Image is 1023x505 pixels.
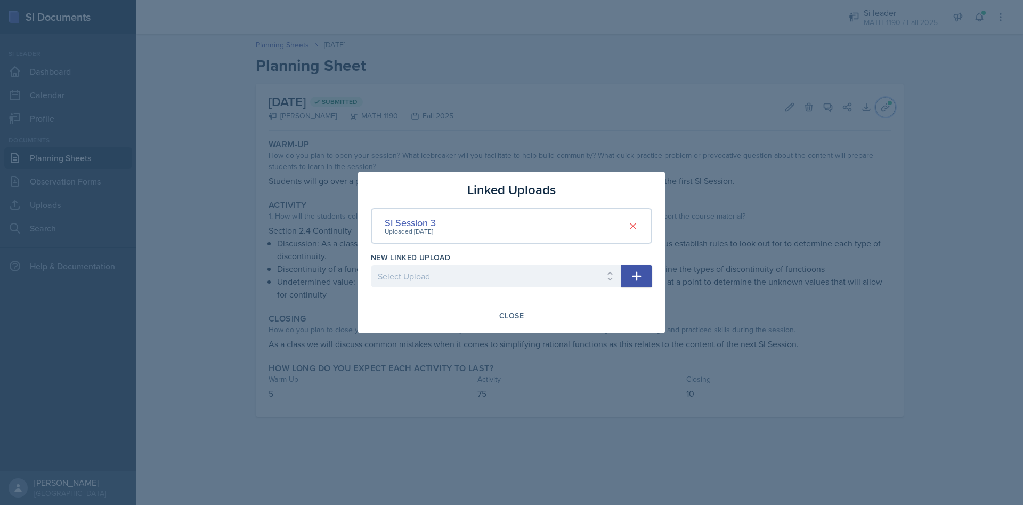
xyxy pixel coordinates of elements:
[371,252,450,263] label: New Linked Upload
[492,307,531,325] button: Close
[385,215,436,230] div: SI Session 3
[385,227,436,236] div: Uploaded [DATE]
[467,180,556,199] h3: Linked Uploads
[499,311,524,320] div: Close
